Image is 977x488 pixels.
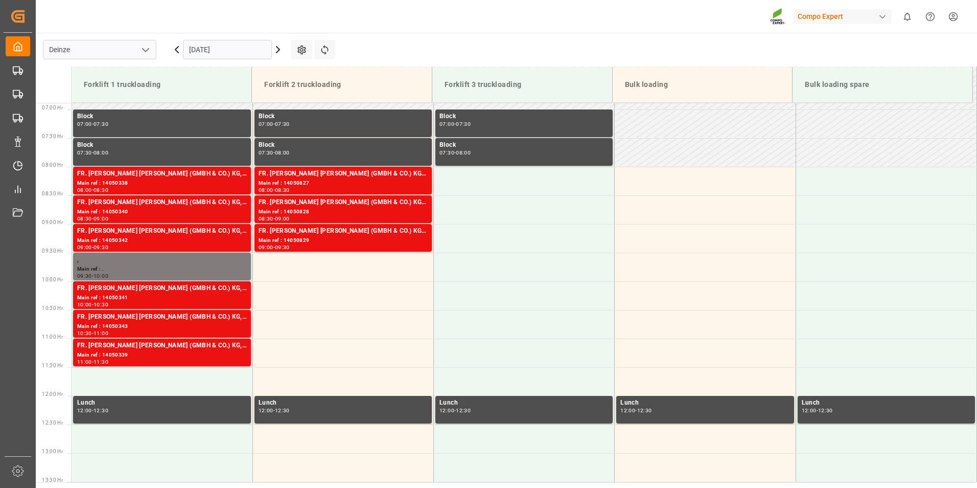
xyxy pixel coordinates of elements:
div: Main ref : 14050829 [259,236,428,245]
div: FR. [PERSON_NAME] [PERSON_NAME] (GMBH & CO.) KG, COMPO EXPERT Benelux N.V. [77,169,247,179]
div: 11:00 [77,360,92,364]
div: FR. [PERSON_NAME] [PERSON_NAME] (GMBH & CO.) KG, COMPO EXPERT Benelux N.V. [77,312,247,322]
div: Forklift 1 truckloading [80,75,243,94]
div: 09:30 [275,245,290,250]
div: 08:00 [259,188,273,192]
div: Block [439,112,609,122]
div: Block [259,112,428,122]
div: 09:00 [77,245,92,250]
button: Compo Expert [794,7,896,26]
span: 13:00 Hr [42,449,63,454]
div: Block [77,140,247,150]
span: 10:30 Hr [42,305,63,311]
div: FR. [PERSON_NAME] [PERSON_NAME] (GMBH & CO.) KG, COMPO EXPERT Benelux N.V. [77,226,247,236]
span: 09:00 Hr [42,219,63,225]
div: 08:30 [259,216,273,221]
div: Compo Expert [794,9,892,24]
div: 09:00 [275,216,290,221]
div: 09:30 [77,274,92,278]
div: 07:00 [77,122,92,126]
div: - [273,188,275,192]
div: 08:00 [275,150,290,155]
div: 09:30 [94,245,108,250]
div: - [92,408,94,413]
div: - [635,408,637,413]
div: 08:30 [77,216,92,221]
div: 07:00 [439,122,454,126]
div: 12:30 [818,408,833,413]
div: Main ref : . [77,265,247,274]
div: - [273,408,275,413]
div: - [92,188,94,192]
div: 10:00 [94,274,108,278]
div: Lunch [77,398,247,408]
div: - [454,408,456,413]
div: Lunch [439,398,609,408]
div: - [92,302,94,307]
div: - [454,150,456,155]
div: 12:30 [456,408,471,413]
div: Bulk loading spare [801,75,964,94]
div: - [92,216,94,221]
span: 08:00 Hr [42,162,63,168]
div: Block [259,140,428,150]
div: - [92,274,94,278]
div: , [77,255,247,265]
span: 12:00 Hr [42,391,63,397]
input: DD.MM.YYYY [183,40,272,59]
div: 12:00 [620,408,635,413]
div: Forklift 2 truckloading [260,75,424,94]
div: 09:00 [94,216,108,221]
div: 10:00 [77,302,92,307]
div: Block [439,140,609,150]
div: Main ref : 14050340 [77,208,247,216]
div: FR. [PERSON_NAME] [PERSON_NAME] (GMBH & CO.) KG, COMPO EXPERT Benelux N.V. [259,226,428,236]
span: 07:30 Hr [42,134,63,139]
div: 11:00 [94,331,108,336]
div: 12:30 [637,408,652,413]
div: 12:30 [94,408,108,413]
div: Main ref : 14050339 [77,351,247,360]
div: Main ref : 14050341 [77,294,247,302]
div: 07:30 [439,150,454,155]
div: 07:30 [456,122,471,126]
img: Screenshot%202023-09-29%20at%2010.02.21.png_1712312052.png [770,8,786,26]
div: 07:30 [275,122,290,126]
div: Lunch [620,398,789,408]
span: 10:00 Hr [42,277,63,282]
div: - [92,150,94,155]
div: FR. [PERSON_NAME] [PERSON_NAME] (GMBH & CO.) KG, COMPO EXPERT Benelux N.V. [77,341,247,351]
button: show 0 new notifications [896,5,919,28]
div: 10:30 [94,302,108,307]
div: FR. [PERSON_NAME] [PERSON_NAME] (GMBH & CO.) KG, COMPO EXPERT Benelux N.V. [259,169,428,179]
div: - [273,245,275,250]
div: Main ref : 14050338 [77,179,247,188]
div: 07:00 [259,122,273,126]
div: - [273,122,275,126]
div: 07:30 [259,150,273,155]
div: - [273,150,275,155]
div: - [273,216,275,221]
div: 12:00 [439,408,454,413]
div: 12:00 [802,408,817,413]
div: 10:30 [77,331,92,336]
span: 11:30 Hr [42,363,63,368]
div: 08:00 [94,150,108,155]
div: - [92,331,94,336]
div: Main ref : 14050828 [259,208,428,216]
div: 09:00 [259,245,273,250]
div: 12:30 [275,408,290,413]
span: 08:30 Hr [42,191,63,196]
div: 12:00 [259,408,273,413]
button: open menu [137,42,153,58]
div: FR. [PERSON_NAME] [PERSON_NAME] (GMBH & CO.) KG, COMPO EXPERT Benelux N.V. [77,197,247,208]
div: - [92,245,94,250]
div: 11:30 [94,360,108,364]
div: 12:00 [77,408,92,413]
div: - [92,122,94,126]
div: Lunch [259,398,428,408]
div: - [454,122,456,126]
div: Main ref : 14050827 [259,179,428,188]
div: Forklift 3 truckloading [440,75,604,94]
div: 08:30 [275,188,290,192]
